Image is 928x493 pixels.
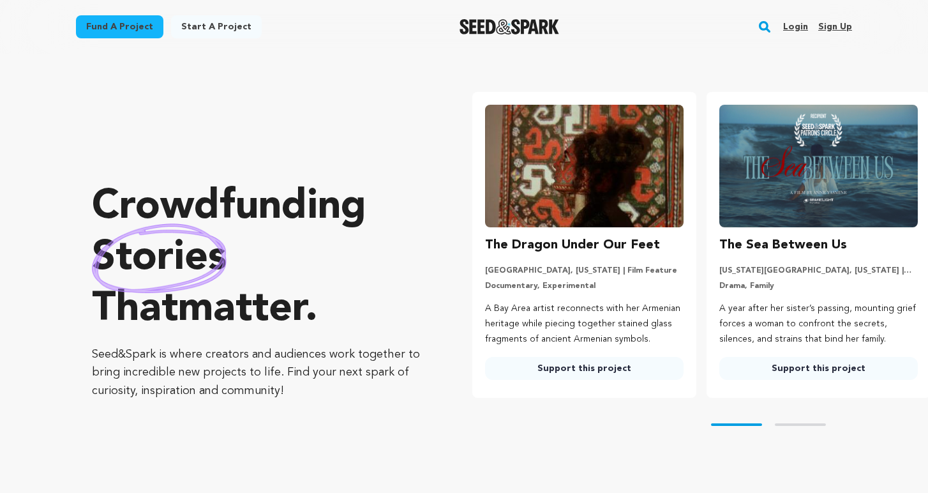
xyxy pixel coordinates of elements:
[485,281,684,291] p: Documentary, Experimental
[76,15,163,38] a: Fund a project
[171,15,262,38] a: Start a project
[719,266,918,276] p: [US_STATE][GEOGRAPHIC_DATA], [US_STATE] | Film Short
[460,19,560,34] a: Seed&Spark Homepage
[92,182,421,335] p: Crowdfunding that .
[92,345,421,400] p: Seed&Spark is where creators and audiences work together to bring incredible new projects to life...
[485,301,684,347] p: A Bay Area artist reconnects with her Armenian heritage while piecing together stained glass frag...
[92,224,227,293] img: hand sketched image
[783,17,808,37] a: Login
[719,357,918,380] a: Support this project
[485,266,684,276] p: [GEOGRAPHIC_DATA], [US_STATE] | Film Feature
[719,301,918,347] p: A year after her sister’s passing, mounting grief forces a woman to confront the secrets, silence...
[485,357,684,380] a: Support this project
[719,105,918,227] img: The Sea Between Us image
[719,281,918,291] p: Drama, Family
[178,289,305,330] span: matter
[460,19,560,34] img: Seed&Spark Logo Dark Mode
[485,105,684,227] img: The Dragon Under Our Feet image
[818,17,852,37] a: Sign up
[485,235,660,255] h3: The Dragon Under Our Feet
[719,235,847,255] h3: The Sea Between Us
